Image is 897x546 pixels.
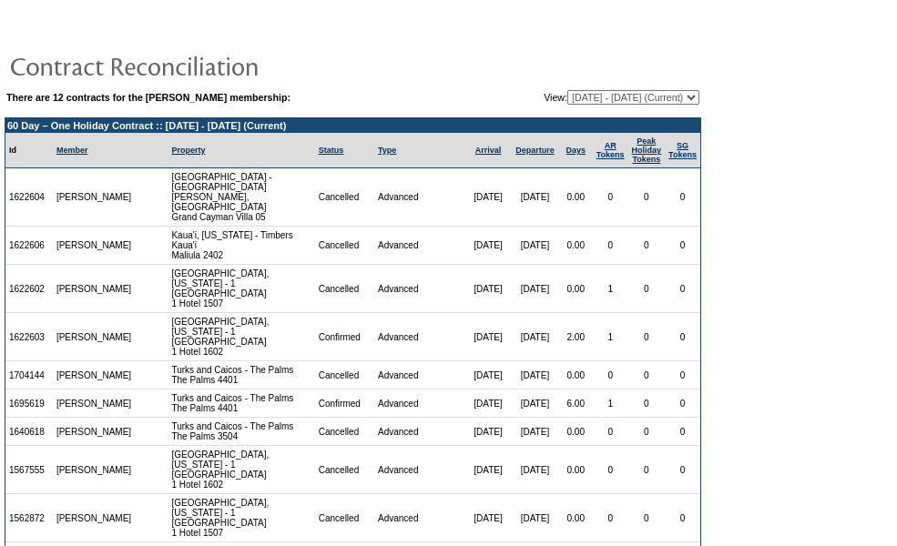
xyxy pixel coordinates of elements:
td: 6.00 [559,389,593,418]
td: 1 [593,265,628,313]
td: 0 [665,494,700,542]
td: 0 [593,168,628,227]
td: [DATE] [511,446,559,494]
td: [DATE] [465,168,511,227]
a: Member [56,146,88,155]
td: 1704144 [5,361,53,389]
a: Type [378,146,396,155]
td: 0 [665,389,700,418]
td: 0 [628,227,666,265]
td: 2.00 [559,313,593,361]
td: 0.00 [559,168,593,227]
td: 1 [593,313,628,361]
td: 0.00 [559,361,593,389]
td: [PERSON_NAME] [53,389,136,418]
td: Turks and Caicos - The Palms The Palms 4401 [168,361,314,389]
td: 1622604 [5,168,53,227]
a: Property [171,146,205,155]
td: Advanced [374,418,465,446]
td: 0 [628,494,666,542]
td: [PERSON_NAME] [53,168,136,227]
td: 0 [628,313,666,361]
td: 1695619 [5,389,53,418]
img: pgTtlContractReconciliation.gif [9,47,373,84]
td: [DATE] [511,313,559,361]
td: 0.00 [559,227,593,265]
td: [DATE] [511,389,559,418]
td: 1640618 [5,418,53,446]
a: Departure [515,146,555,155]
td: [DATE] [465,227,511,265]
td: Cancelled [315,446,374,494]
td: 1622603 [5,313,53,361]
td: Advanced [374,389,465,418]
a: ARTokens [596,141,625,159]
td: View: [454,90,699,105]
td: 0.00 [559,265,593,313]
td: 1622606 [5,227,53,265]
td: Cancelled [315,227,374,265]
td: 0 [628,361,666,389]
b: There are 12 contracts for the [PERSON_NAME] membership: [6,92,291,103]
td: 0 [665,265,700,313]
td: 0 [665,168,700,227]
td: Turks and Caicos - The Palms The Palms 3504 [168,418,314,446]
a: Status [319,146,344,155]
td: 0 [665,227,700,265]
td: Cancelled [315,418,374,446]
td: [GEOGRAPHIC_DATA], [US_STATE] - 1 [GEOGRAPHIC_DATA] 1 Hotel 1602 [168,313,314,361]
td: Advanced [374,361,465,389]
td: [DATE] [465,313,511,361]
td: Advanced [374,227,465,265]
td: [DATE] [511,227,559,265]
td: 1622602 [5,265,53,313]
td: [PERSON_NAME] [53,446,136,494]
td: [PERSON_NAME] [53,494,136,542]
td: Cancelled [315,265,374,313]
td: [GEOGRAPHIC_DATA] - [GEOGRAPHIC_DATA][PERSON_NAME], [GEOGRAPHIC_DATA] Grand Cayman Villa 05 [168,168,314,227]
td: Confirmed [315,313,374,361]
td: [DATE] [465,389,511,418]
td: 0.00 [559,494,593,542]
td: 0 [628,389,666,418]
td: Advanced [374,168,465,227]
td: [PERSON_NAME] [53,227,136,265]
td: 0 [593,446,628,494]
td: [DATE] [511,361,559,389]
td: [PERSON_NAME] [53,418,136,446]
td: 0 [628,446,666,494]
td: 0 [665,361,700,389]
td: Cancelled [315,361,374,389]
td: Confirmed [315,389,374,418]
td: 1567555 [5,446,53,494]
td: [DATE] [511,494,559,542]
td: [GEOGRAPHIC_DATA], [US_STATE] - 1 [GEOGRAPHIC_DATA] 1 Hotel 1602 [168,446,314,494]
td: [DATE] [511,418,559,446]
td: Advanced [374,494,465,542]
td: [DATE] [465,265,511,313]
td: [GEOGRAPHIC_DATA], [US_STATE] - 1 [GEOGRAPHIC_DATA] 1 Hotel 1507 [168,265,314,313]
td: Kaua'i, [US_STATE] - Timbers Kaua'i Maliula 2402 [168,227,314,265]
a: Days [566,146,586,155]
td: Id [5,133,53,168]
td: Advanced [374,265,465,313]
td: 1 [593,389,628,418]
td: 0 [593,361,628,389]
td: Advanced [374,313,465,361]
td: [DATE] [511,168,559,227]
td: [DATE] [465,494,511,542]
td: 0 [593,418,628,446]
td: [DATE] [465,418,511,446]
a: Peak HolidayTokens [632,136,662,164]
td: 0 [628,168,666,227]
td: 0.00 [559,446,593,494]
td: [DATE] [511,265,559,313]
td: [PERSON_NAME] [53,313,136,361]
td: [PERSON_NAME] [53,361,136,389]
td: [DATE] [465,361,511,389]
td: 0 [593,227,628,265]
td: 0.00 [559,418,593,446]
td: [DATE] [465,446,511,494]
td: Cancelled [315,168,374,227]
a: Arrival [475,146,502,155]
